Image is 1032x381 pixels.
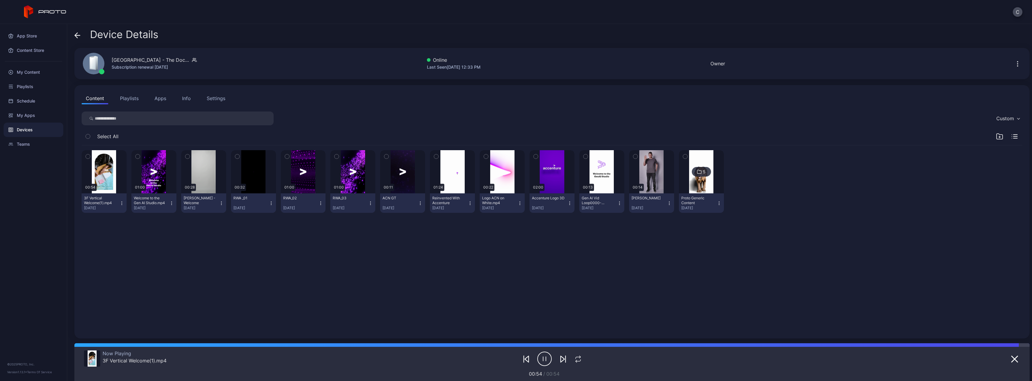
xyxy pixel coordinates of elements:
[90,29,158,40] span: Device Details
[532,196,565,201] div: Accenture Logo 3D
[532,206,567,210] div: [DATE]
[629,193,674,213] button: [PERSON_NAME][DATE]
[430,193,475,213] button: Reinvented With Accenture[DATE]
[281,193,326,213] button: RWA_02[DATE]
[333,196,366,201] div: RWA_03
[482,196,515,205] div: Logo ACN on White.mp4
[233,206,269,210] div: [DATE]
[134,196,167,205] div: Welcome to the Gen AI Studio.mp4
[427,64,481,71] div: Last Seen [DATE] 12:33 PM
[4,43,63,58] a: Content Store
[82,193,127,213] button: 3F Vertical Welcome(1).mp4[DATE]
[112,56,190,64] div: [GEOGRAPHIC_DATA] - The Dock - Gen AI Studio
[134,206,169,210] div: [DATE]
[103,358,166,364] div: 3F Vertical Welcome(1).mp4
[112,64,197,71] div: Subscription renewal [DATE]
[993,112,1022,125] button: Custom
[710,60,725,67] div: Owner
[150,92,170,104] button: Apps
[7,370,27,374] span: Version 1.13.1 •
[84,196,117,205] div: 3F Vertical Welcome(1).mp4
[97,133,118,140] span: Select All
[631,206,667,210] div: [DATE]
[182,95,191,102] div: Info
[4,65,63,79] a: My Content
[82,92,108,104] button: Content
[4,29,63,43] a: App Store
[482,206,517,210] div: [DATE]
[703,169,706,174] div: 5
[4,108,63,123] a: My Apps
[582,196,615,205] div: Gen AI Vid Loop0000-0400.mp4
[283,206,319,210] div: [DATE]
[1013,7,1022,17] button: C
[27,370,52,374] a: Terms Of Service
[231,193,276,213] button: RWA _01[DATE]
[333,206,368,210] div: [DATE]
[103,350,166,356] div: Now Playing
[582,206,617,210] div: [DATE]
[382,206,418,210] div: [DATE]
[427,56,481,64] div: Online
[202,92,229,104] button: Settings
[4,94,63,108] a: Schedule
[579,193,624,213] button: Gen AI Vid Loop0000-0400.mp4[DATE]
[184,196,217,205] div: Darragh Quinn - Welcome
[681,206,717,210] div: [DATE]
[679,193,724,213] button: Proto Generic Content[DATE]
[7,362,60,367] div: © 2025 PROTO, Inc.
[181,193,226,213] button: [PERSON_NAME] - Welcome[DATE]
[330,193,375,213] button: RWA_03[DATE]
[207,95,225,102] div: Settings
[996,115,1014,121] div: Custom
[529,193,574,213] button: Accenture Logo 3D[DATE]
[382,196,415,201] div: ACN GT
[543,371,545,377] span: /
[546,371,559,377] span: 00:54
[4,137,63,151] a: Teams
[480,193,525,213] button: Logo ACN on White.mp4[DATE]
[432,196,465,205] div: Reinvented With Accenture
[631,196,664,201] div: Chris Desmond
[116,92,143,104] button: Playlists
[681,196,714,205] div: Proto Generic Content
[380,193,425,213] button: ACN GT[DATE]
[131,193,176,213] button: Welcome to the Gen AI Studio.mp4[DATE]
[84,206,119,210] div: [DATE]
[4,123,63,137] a: Devices
[283,196,316,201] div: RWA_02
[529,371,542,377] span: 00:54
[233,196,266,201] div: RWA _01
[432,206,468,210] div: [DATE]
[4,79,63,94] a: Playlists
[178,92,195,104] button: Info
[184,206,219,210] div: [DATE]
